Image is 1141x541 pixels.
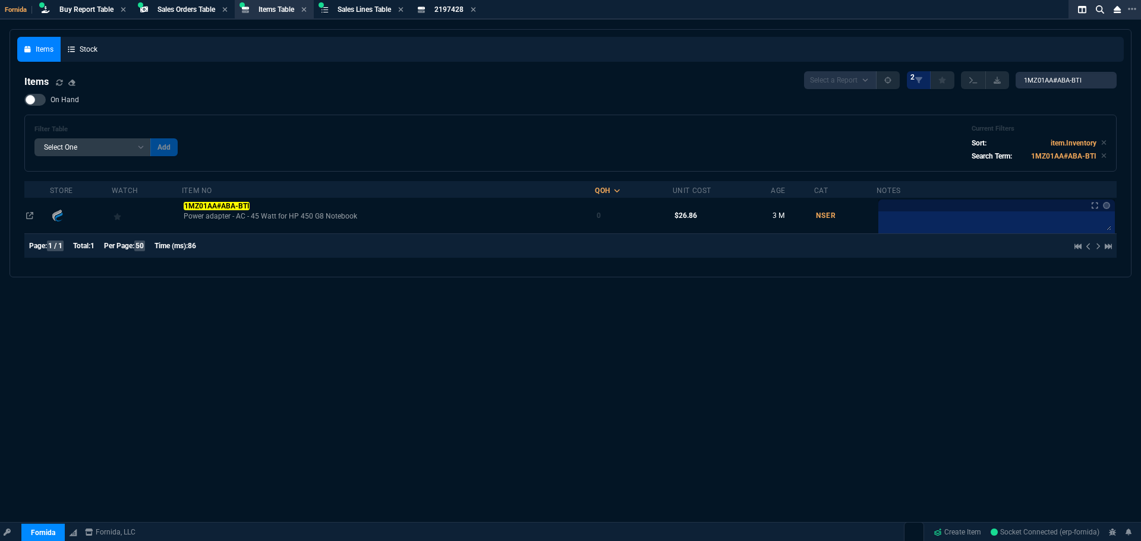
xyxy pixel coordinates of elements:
[816,211,836,220] span: NSER
[471,5,476,15] nx-icon: Close Tab
[972,138,986,148] p: Sort:
[877,186,901,195] div: Notes
[301,5,307,15] nx-icon: Close Tab
[17,37,61,62] a: Items
[991,528,1099,536] span: Socket Connected (erp-fornida)
[771,198,814,233] td: 3 M
[1091,2,1109,17] nx-icon: Search
[991,527,1099,537] a: j_U_y9Tlh4SFoK0pAADC
[771,186,786,195] div: Age
[1051,139,1096,147] code: item.Inventory
[1031,152,1096,160] code: 1MZ01AA#ABA-BTI
[182,198,595,233] td: Power adapter - AC - 45 Watt for HP 450 G8 Notebook
[182,186,212,195] div: Item No
[929,523,986,541] a: Create Item
[222,5,228,15] nx-icon: Close Tab
[121,5,126,15] nx-icon: Close Tab
[972,125,1107,133] h6: Current Filters
[104,242,134,250] span: Per Page:
[29,242,47,250] span: Page:
[814,186,828,195] div: Cat
[597,211,601,220] span: 0
[26,211,33,220] nx-icon: Open In Opposite Panel
[157,5,215,14] span: Sales Orders Table
[5,6,32,14] span: Fornida
[73,242,90,250] span: Total:
[1128,4,1136,15] nx-icon: Open New Tab
[155,242,188,250] span: Time (ms):
[34,125,178,134] h6: Filter Table
[61,37,105,62] a: Stock
[910,72,915,82] span: 2
[259,5,294,14] span: Items Table
[673,186,711,195] div: Unit Cost
[114,207,180,224] div: Add to Watchlist
[434,5,464,14] span: 2197428
[50,186,73,195] div: Store
[184,211,593,221] span: Power adapter - AC - 45 Watt for HP 450 G8 Notebook
[81,527,139,537] a: msbcCompanyName
[134,241,145,251] span: 50
[595,186,610,195] div: QOH
[188,242,196,250] span: 86
[90,242,94,250] span: 1
[112,186,138,195] div: Watch
[47,241,64,251] span: 1 / 1
[184,202,250,210] mark: 1MZ01AA#ABA-BTI
[51,95,79,105] span: On Hand
[1073,2,1091,17] nx-icon: Split Panels
[674,211,697,220] span: $26.86
[59,5,114,14] span: Buy Report Table
[1016,72,1117,88] input: Search
[338,5,391,14] span: Sales Lines Table
[398,5,404,15] nx-icon: Close Tab
[24,75,49,89] h4: Items
[972,151,1012,162] p: Search Term:
[1109,2,1126,17] nx-icon: Close Workbench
